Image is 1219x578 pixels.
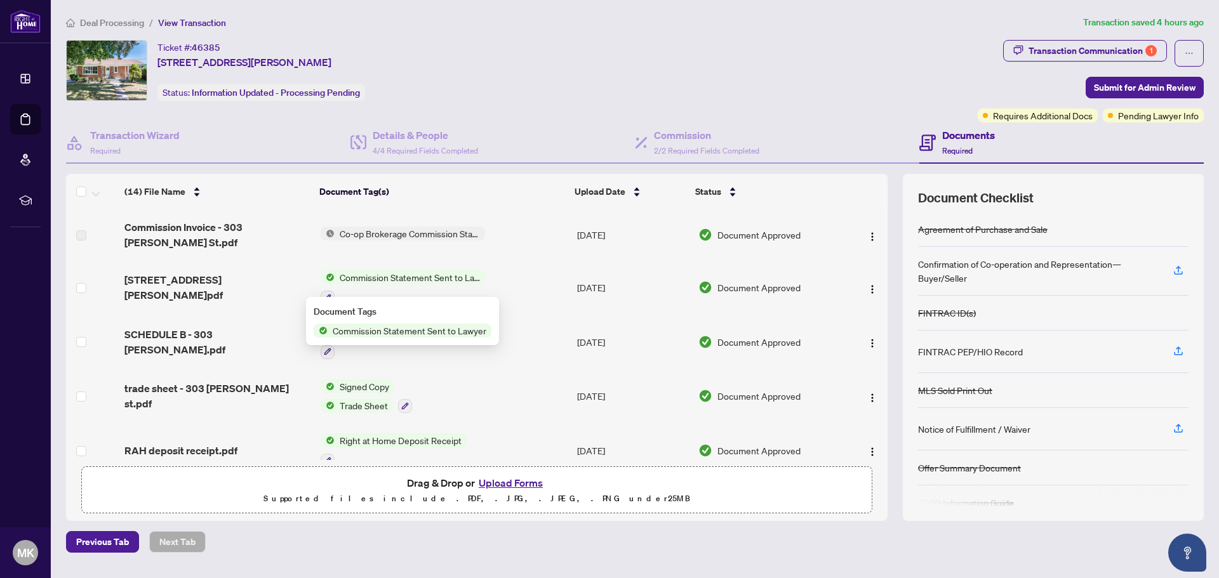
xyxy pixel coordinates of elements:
[1086,77,1204,98] button: Submit for Admin Review
[717,443,801,457] span: Document Approved
[90,491,864,506] p: Supported files include .PDF, .JPG, .JPEG, .PNG under 25 MB
[149,531,206,553] button: Next Tab
[66,531,139,553] button: Previous Tab
[124,185,185,199] span: (14) File Name
[321,379,412,414] button: Status IconSigned CopyStatus IconTrade Sheet
[192,42,220,53] span: 46385
[10,10,41,33] img: logo
[575,185,625,199] span: Upload Date
[570,174,690,209] th: Upload Date
[1118,108,1199,122] span: Pending Lawyer Info
[862,277,883,298] button: Logo
[335,398,393,412] span: Trade Sheet
[867,284,877,294] img: Logo
[90,146,121,155] span: Required
[698,389,712,403] img: Document Status
[918,422,1030,436] div: Notice of Fulfillment / Waiver
[993,108,1093,122] span: Requires Additional Docs
[335,270,485,284] span: Commission Statement Sent to Lawyer
[572,315,693,369] td: [DATE]
[66,18,75,27] span: home
[695,185,721,199] span: Status
[918,345,1023,358] div: FINTRAC PEP/HIO Record
[1094,77,1196,98] span: Submit for Admin Review
[328,324,491,338] span: Commission Statement Sent to Lawyer
[314,324,328,338] img: Status Icon
[698,443,712,457] img: Document Status
[321,398,335,412] img: Status Icon
[698,335,712,349] img: Document Status
[157,55,331,70] span: [STREET_ADDRESS][PERSON_NAME]
[90,128,180,143] h4: Transaction Wizard
[654,128,759,143] h4: Commission
[475,475,547,491] button: Upload Forms
[654,146,759,155] span: 2/2 Required Fields Completed
[1083,15,1204,30] article: Transaction saved 4 hours ago
[124,327,310,357] span: SCHEDULE B - 303 [PERSON_NAME].pdf
[717,389,801,403] span: Document Approved
[314,305,491,319] div: Document Tags
[862,440,883,461] button: Logo
[918,461,1021,475] div: Offer Summary Document
[82,467,872,514] span: Drag & Drop orUpload FormsSupported files include .PDF, .JPG, .JPEG, .PNG under25MB
[124,443,237,458] span: RAH deposit receipt.pdf
[698,280,712,294] img: Document Status
[373,128,478,143] h4: Details & People
[335,433,467,447] span: Right at Home Deposit Receipt
[572,209,693,260] td: [DATE]
[321,227,335,240] img: Status Icon
[157,40,220,55] div: Ticket #:
[572,423,693,478] td: [DATE]
[717,335,801,349] span: Document Approved
[942,146,973,155] span: Required
[717,280,801,294] span: Document Approved
[335,379,394,393] span: Signed Copy
[867,393,877,403] img: Logo
[17,544,34,562] span: MK
[407,475,547,491] span: Drag & Drop or
[918,383,992,397] div: MLS Sold Print Out
[119,174,314,209] th: (14) File Name
[321,227,485,240] button: Status IconCo-op Brokerage Commission Statement
[67,41,147,100] img: IMG-X12310055_1.jpg
[862,225,883,245] button: Logo
[321,433,335,447] img: Status Icon
[1003,40,1167,62] button: Transaction Communication1
[918,222,1048,236] div: Agreement of Purchase and Sale
[1185,49,1194,58] span: ellipsis
[867,338,877,348] img: Logo
[192,87,360,98] span: Information Updated - Processing Pending
[321,433,467,468] button: Status IconRight at Home Deposit Receipt
[918,306,976,320] div: FINTRAC ID(s)
[572,260,693,315] td: [DATE]
[373,146,478,155] span: 4/4 Required Fields Completed
[321,270,335,284] img: Status Icon
[942,128,995,143] h4: Documents
[717,228,801,242] span: Document Approved
[80,17,144,29] span: Deal Processing
[149,15,153,30] li: /
[572,369,693,424] td: [DATE]
[918,257,1158,285] div: Confirmation of Co-operation and Representation—Buyer/Seller
[918,189,1034,207] span: Document Checklist
[157,84,365,101] div: Status:
[1168,534,1206,572] button: Open asap
[321,270,485,305] button: Status IconCommission Statement Sent to Lawyer
[862,386,883,406] button: Logo
[862,332,883,352] button: Logo
[124,220,310,250] span: Commission Invoice - 303 [PERSON_NAME] St.pdf
[158,17,226,29] span: View Transaction
[1029,41,1157,61] div: Transaction Communication
[321,379,335,393] img: Status Icon
[1145,45,1157,56] div: 1
[335,227,485,240] span: Co-op Brokerage Commission Statement
[867,447,877,457] img: Logo
[314,174,570,209] th: Document Tag(s)
[698,228,712,242] img: Document Status
[124,381,310,411] span: trade sheet - 303 [PERSON_NAME] st.pdf
[76,532,129,552] span: Previous Tab
[124,272,310,303] span: [STREET_ADDRESS][PERSON_NAME]pdf
[867,232,877,242] img: Logo
[690,174,841,209] th: Status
